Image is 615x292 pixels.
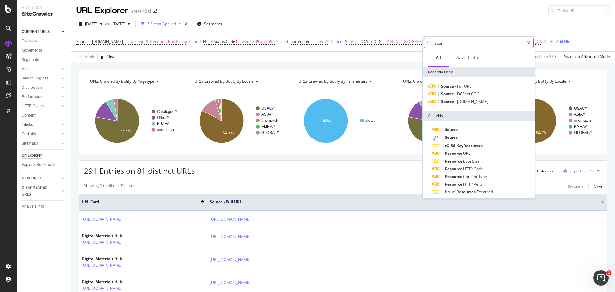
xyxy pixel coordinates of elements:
a: [URL][DOMAIN_NAME] [82,285,122,292]
h4: URLs Crawled By Botify By locale [506,76,596,87]
a: Search Engines [22,75,60,82]
text: #nomatch [261,118,278,123]
div: Sitemaps [22,140,38,147]
a: NEW URLS [22,175,60,182]
div: Movements [22,47,42,54]
div: Previous [568,184,583,189]
a: Distribution [22,84,60,91]
div: times [184,21,189,27]
span: Size [472,158,480,164]
span: Executed [477,189,493,195]
span: Resource [445,174,463,179]
div: Url Explorer [22,152,42,159]
span: URL Card [82,199,200,205]
button: Switch to Advanced Mode [562,52,610,62]
div: and [336,39,342,44]
text: USAC/* [574,106,587,111]
span: No. [445,189,452,195]
span: URLs Crawled By Botify By pagetype [403,79,467,84]
text: ASIA/* [261,112,273,117]
div: Inlinks [22,121,33,128]
button: and [336,38,342,45]
div: All fields [423,111,535,121]
span: DCSext.CDC [457,91,479,96]
h4: URLs Crawled By Botify By pagetype [89,76,179,87]
button: Export as CSV [561,166,594,176]
span: HTTP Status Code [203,39,235,44]
div: A chart. [501,93,602,149]
a: DISAPPEARED URLS [22,184,60,198]
a: Segments [22,56,66,63]
div: Content [22,112,36,119]
span: of [452,189,456,195]
div: Analysis Info [22,203,44,210]
span: - [455,83,457,89]
div: Overview [22,38,37,45]
a: Outlinks [22,131,60,138]
div: and [281,39,288,44]
text: #nomatch [157,128,174,132]
span: between [236,39,251,44]
text: 82.7% [223,130,234,135]
div: Analytics [22,5,66,11]
span: 309 and 599 [252,37,275,46]
h4: URLs Crawled By Botify By locale [193,76,284,87]
a: [URL][DOMAIN_NAME] [82,262,122,269]
button: Add Filter [547,38,573,46]
span: Type [478,174,487,179]
a: Overview [22,38,66,45]
a: Analysis Info [22,203,66,210]
span: 2025 Jul. 20th [85,21,97,27]
span: rG-56-KeyResources [445,143,483,148]
span: URL [464,83,471,89]
span: URLs Crawled By Botify By parameters [299,79,367,84]
span: vs [105,21,110,27]
a: Explorer Bookmarks [22,162,66,168]
svg: A chart. [188,93,290,149]
div: CURRENT URLS [22,29,50,35]
a: [URL][DOMAIN_NAME] [210,216,250,222]
div: Visits [22,66,31,72]
div: Search Engines [22,75,48,82]
a: CURRENT URLS [22,29,60,35]
a: Sitemaps [22,140,60,147]
a: HTTP Codes [22,103,60,110]
div: Performance [22,94,44,100]
span: Source - Full URL [210,199,592,205]
span: Resource [445,166,463,171]
span: Source [441,91,455,96]
text: Other/* [157,115,169,120]
span: Transport & Electronic Bus Group [127,37,187,46]
span: Source - DCSext.CDC [345,39,383,44]
div: All [436,54,441,61]
span: 291 Entries on 81 distinct URLs [84,165,195,176]
a: [URL][DOMAIN_NAME] [210,256,250,263]
text: FUZE/* [157,121,170,126]
div: A chart. [292,93,394,149]
input: Search by field name [434,38,524,48]
span: AM|AT|[GEOGRAPHIC_DATA]|DA|KT [387,37,455,46]
span: Source [441,83,455,89]
span: Source [441,99,455,104]
a: Movements [22,47,66,54]
button: Apply [76,52,95,62]
text: clean [365,118,375,123]
div: 5 Filters Applied [147,21,176,27]
text: GLOBAL/* [574,130,592,135]
div: Showing 1 to 50 of 291 entries [84,183,138,190]
span: URL [463,151,470,156]
div: Export as CSV [570,168,594,174]
text: EMEA/* [261,124,275,129]
span: Code [474,166,483,171]
text: USAC/* [261,106,275,111]
h4: URLs Crawled By Botify By pagetype [402,76,492,87]
text: EMEA/* [574,124,587,129]
div: Apply [85,54,95,59]
div: Clear [106,54,116,59]
span: Byte [463,158,472,164]
span: Source - [DOMAIN_NAME] [76,39,123,44]
span: Resources [456,189,477,195]
span: Full [457,83,464,89]
a: Content [22,112,66,119]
